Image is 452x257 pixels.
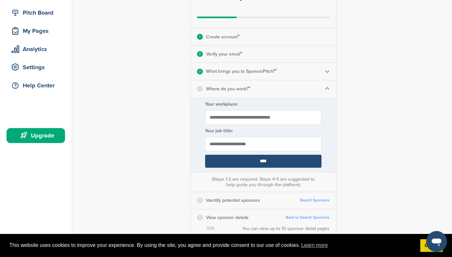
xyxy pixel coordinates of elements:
[426,231,447,252] iframe: Button to launch messaging window
[10,61,65,73] div: Settings
[6,60,65,75] a: Settings
[206,196,260,204] p: Identify potential sponsors
[197,69,203,74] div: 3
[206,213,249,222] p: View sponsor details
[10,80,65,91] div: Help Center
[6,5,65,20] a: Pitch Board
[206,67,277,75] p: What brings you to SponsorPitch?
[205,101,321,107] label: Your workplace:
[197,51,203,57] div: 2
[10,43,65,55] div: Analytics
[206,32,239,41] p: Create account
[6,78,65,93] a: Help Center
[300,198,329,203] a: Search Sponsors
[6,23,65,38] a: My Pages
[197,86,203,92] div: 4
[420,239,443,252] a: dismiss cookie message
[206,84,250,93] p: Where do you work?
[9,240,415,250] span: This website uses cookies to improve your experience. By using the site, you agree and provide co...
[325,69,329,74] img: Checklist arrow 2
[197,197,203,203] div: 5
[10,7,65,19] div: Pitch Board
[6,42,65,57] a: Analytics
[325,86,329,91] img: Checklist arrow 1
[10,130,65,141] div: Upgrade
[6,128,65,143] a: Upgrade
[197,214,203,220] div: 6
[205,128,321,134] label: Your job title:
[197,34,203,40] div: 1
[242,226,329,231] div: You can view up to 10 sponsor detail pages
[10,25,65,37] div: My Pages
[300,240,329,250] a: learn more about cookies
[207,226,214,231] span: 0/10
[286,215,329,220] a: Back to Search Sponsors
[206,50,242,58] p: Verify your email
[210,176,316,187] div: (Steps 1-3 are required. Steps 4-9 are suggested to help guide you through the platform)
